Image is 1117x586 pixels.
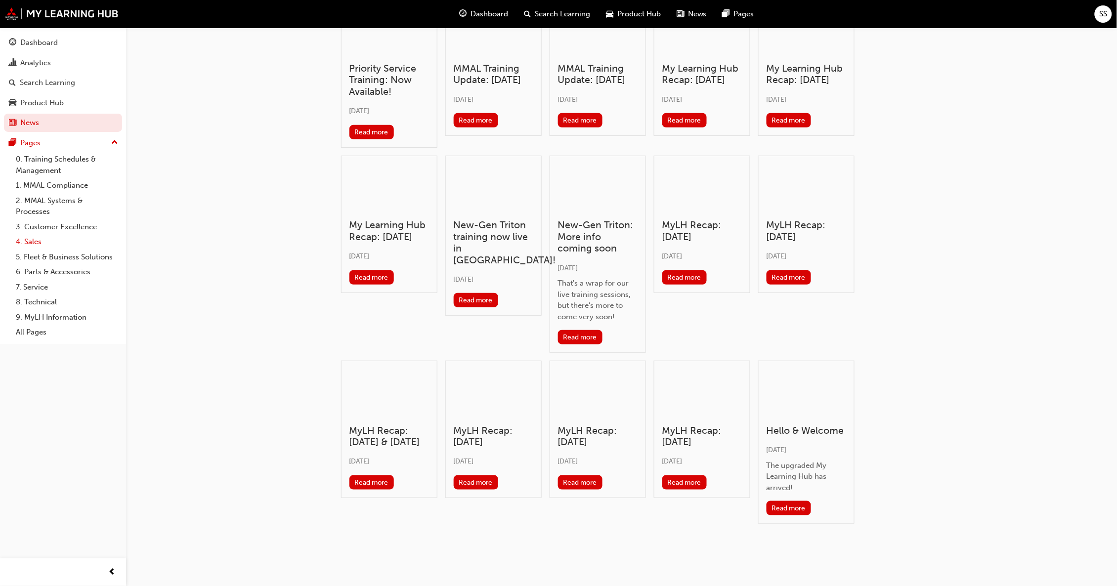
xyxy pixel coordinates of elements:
a: News [4,114,122,132]
span: [DATE] [767,95,787,104]
a: search-iconSearch Learning [516,4,598,24]
div: The upgraded My Learning Hub has arrived! [767,460,846,494]
button: Read more [558,113,603,127]
h3: Hello & Welcome [767,425,846,436]
span: guage-icon [459,8,467,20]
span: search-icon [524,8,531,20]
span: [DATE] [558,264,578,272]
span: prev-icon [109,566,116,579]
a: pages-iconPages [715,4,762,24]
a: MyLH Recap: [DATE][DATE]Read more [445,361,542,498]
a: mmal [5,7,119,20]
button: Read more [349,475,394,490]
span: [DATE] [662,457,683,465]
span: Search Learning [535,8,590,20]
span: [DATE] [454,95,474,104]
button: Read more [767,501,812,515]
button: Read more [454,113,499,127]
span: [DATE] [767,252,787,260]
div: That's a wrap for our live training sessions, but there's more to come very soon! [558,278,638,322]
button: Read more [558,330,603,344]
span: [DATE] [662,95,683,104]
a: My Learning Hub Recap: [DATE][DATE]Read more [341,156,437,293]
h3: MyLH Recap: [DATE] & [DATE] [349,425,429,448]
span: news-icon [677,8,684,20]
button: Read more [454,475,499,490]
a: Dashboard [4,34,122,52]
a: Search Learning [4,74,122,92]
span: [DATE] [454,457,474,465]
span: [DATE] [349,252,370,260]
button: Read more [767,113,812,127]
button: Read more [662,270,707,285]
h3: MMAL Training Update: [DATE] [558,63,638,86]
span: search-icon [9,79,16,87]
a: news-iconNews [669,4,715,24]
button: DashboardAnalyticsSearch LearningProduct HubNews [4,32,122,134]
button: Pages [4,134,122,152]
button: Read more [662,113,707,127]
span: [DATE] [349,107,370,115]
a: 0. Training Schedules & Management [12,152,122,178]
button: Read more [349,270,394,285]
h3: My Learning Hub Recap: [DATE] [662,63,742,86]
a: New-Gen Triton training now live in [GEOGRAPHIC_DATA]![DATE]Read more [445,156,542,316]
span: car-icon [606,8,613,20]
a: car-iconProduct Hub [598,4,669,24]
a: 6. Parts & Accessories [12,264,122,280]
button: SS [1095,5,1112,23]
span: [DATE] [767,446,787,454]
span: SS [1100,8,1108,20]
h3: Priority Service Training: Now Available! [349,63,429,97]
span: pages-icon [723,8,730,20]
span: guage-icon [9,39,16,47]
div: Pages [20,137,41,149]
a: All Pages [12,325,122,340]
a: 5. Fleet & Business Solutions [12,250,122,265]
h3: MyLH Recap: [DATE] [662,425,742,448]
button: Read more [767,270,812,285]
a: 2. MMAL Systems & Processes [12,193,122,219]
span: Pages [734,8,754,20]
div: Analytics [20,57,51,69]
span: [DATE] [349,457,370,465]
a: New-Gen Triton: More info coming soon[DATE]That's a wrap for our live training sessions, but ther... [550,156,646,353]
span: news-icon [9,119,16,127]
button: Read more [558,475,603,490]
span: [DATE] [558,457,578,465]
div: Search Learning [20,77,75,88]
span: chart-icon [9,59,16,68]
h3: MyLH Recap: [DATE] [662,219,742,243]
a: MyLH Recap: [DATE][DATE]Read more [550,361,646,498]
a: Analytics [4,54,122,72]
a: 8. Technical [12,294,122,310]
span: [DATE] [454,275,474,284]
h3: MMAL Training Update: [DATE] [454,63,533,86]
button: Read more [662,475,707,490]
span: [DATE] [558,95,578,104]
span: Dashboard [471,8,508,20]
span: pages-icon [9,139,16,148]
a: MyLH Recap: [DATE][DATE]Read more [654,361,750,498]
h3: My Learning Hub Recap: [DATE] [349,219,429,243]
h3: My Learning Hub Recap: [DATE] [767,63,846,86]
a: MyLH Recap: [DATE][DATE]Read more [758,156,855,293]
h3: New-Gen Triton training now live in [GEOGRAPHIC_DATA]! [454,219,533,266]
a: MyLH Recap: [DATE][DATE]Read more [654,156,750,293]
span: Product Hub [617,8,661,20]
button: Read more [349,125,394,139]
h3: MyLH Recap: [DATE] [454,425,533,448]
h3: MyLH Recap: [DATE] [558,425,638,448]
button: Read more [454,293,499,307]
a: MyLH Recap: [DATE] & [DATE][DATE]Read more [341,361,437,498]
a: Hello & Welcome[DATE]The upgraded My Learning Hub has arrived!Read more [758,361,855,524]
a: 7. Service [12,280,122,295]
h3: New-Gen Triton: More info coming soon [558,219,638,254]
div: Dashboard [20,37,58,48]
span: car-icon [9,99,16,108]
a: 9. MyLH Information [12,310,122,325]
div: Product Hub [20,97,64,109]
a: Product Hub [4,94,122,112]
a: 4. Sales [12,234,122,250]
